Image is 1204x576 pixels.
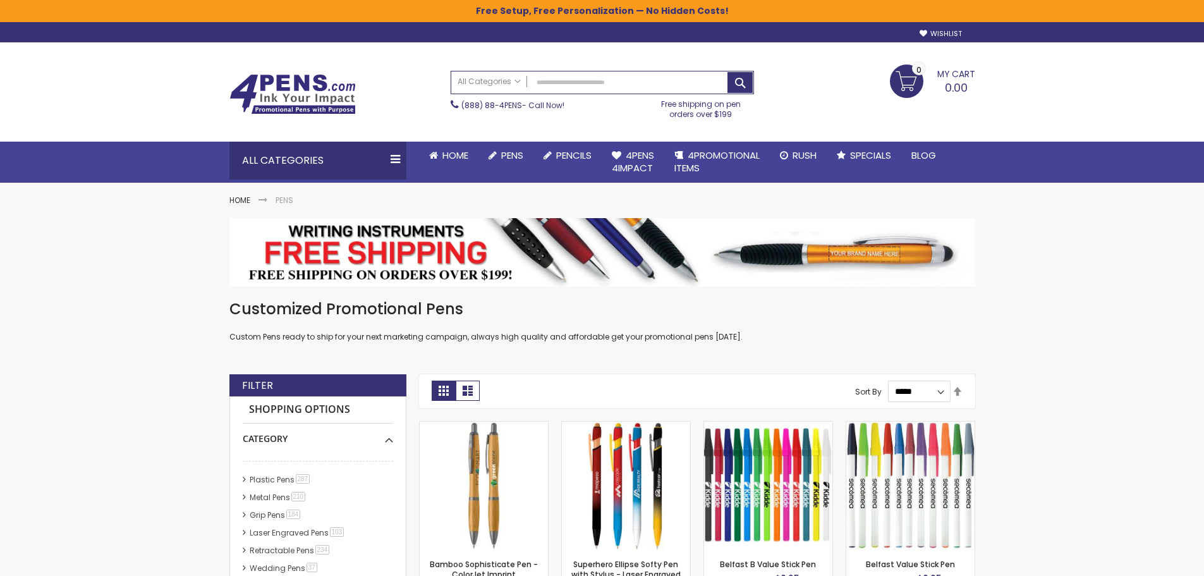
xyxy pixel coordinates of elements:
span: 4PROMOTIONAL ITEMS [674,149,760,175]
a: (888) 88-4PENS [461,100,522,111]
a: Belfast Value Stick Pen [866,559,955,570]
a: All Categories [451,71,527,92]
a: Superhero Ellipse Softy Pen with Stylus - Laser Engraved [562,421,690,432]
a: Metal Pens210 [246,492,310,503]
span: 103 [330,527,344,537]
img: Belfast B Value Stick Pen [704,422,832,550]
img: Pens [229,218,975,286]
strong: Pens [276,195,293,205]
a: Belfast B Value Stick Pen [720,559,816,570]
a: Pencils [533,142,602,169]
strong: Grid [432,381,456,401]
span: 184 [286,510,301,519]
span: Rush [793,149,817,162]
span: 37 [307,563,317,572]
div: Free shipping on pen orders over $199 [648,94,754,119]
span: Blog [911,149,936,162]
strong: Filter [242,379,273,393]
a: Belfast Value Stick Pen [846,421,975,432]
a: 4PROMOTIONALITEMS [664,142,770,183]
a: 0.00 0 [890,64,975,96]
label: Sort By [855,386,882,396]
a: Belfast B Value Stick Pen [704,421,832,432]
img: 4Pens Custom Pens and Promotional Products [229,74,356,114]
a: Blog [901,142,946,169]
span: 0.00 [945,80,968,95]
span: 234 [315,545,330,555]
img: Superhero Ellipse Softy Pen with Stylus - Laser Engraved [562,422,690,550]
a: Home [419,142,478,169]
a: 4Pens4impact [602,142,664,183]
h1: Customized Promotional Pens [229,299,975,319]
span: 0 [916,64,921,76]
a: Bamboo Sophisticate Pen - ColorJet Imprint [420,421,548,432]
span: Home [442,149,468,162]
a: Home [229,195,250,205]
a: Plastic Pens287 [246,474,315,485]
img: Belfast Value Stick Pen [846,422,975,550]
span: 287 [296,474,310,484]
div: Category [243,424,393,445]
span: - Call Now! [461,100,564,111]
img: Bamboo Sophisticate Pen - ColorJet Imprint [420,422,548,550]
a: Rush [770,142,827,169]
div: All Categories [229,142,406,180]
a: Laser Engraved Pens103 [246,527,349,538]
a: Grip Pens184 [246,510,305,520]
span: Pencils [556,149,592,162]
span: Specials [850,149,891,162]
span: All Categories [458,77,521,87]
a: Wedding Pens37 [246,563,322,573]
a: Specials [827,142,901,169]
span: 4Pens 4impact [612,149,654,175]
span: Pens [501,149,523,162]
span: 210 [291,492,306,501]
strong: Shopping Options [243,396,393,424]
a: Wishlist [920,29,962,39]
div: Custom Pens ready to ship for your next marketing campaign, always high quality and affordable ge... [229,299,975,343]
a: Retractable Pens234 [246,545,334,556]
a: Pens [478,142,533,169]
